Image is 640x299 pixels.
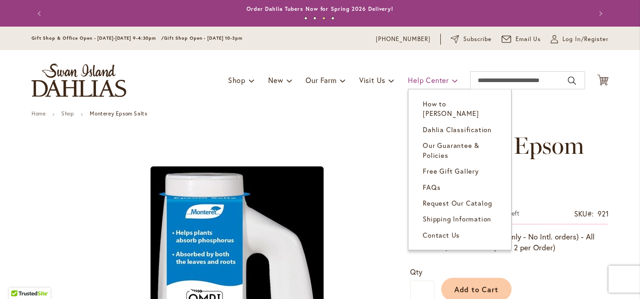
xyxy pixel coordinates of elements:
a: store logo [32,64,126,97]
span: Help Center [408,75,449,85]
span: Add to Cart [454,285,499,294]
span: Gift Shop & Office Open - [DATE]-[DATE] 9-4:30pm / [32,35,164,41]
span: Gift Shop Open - [DATE] 10-3pm [164,35,242,41]
div: 921 [598,209,608,219]
span: Email Us [516,35,541,44]
strong: Monterey Epsom Salts [90,110,147,117]
a: Shop [61,110,74,117]
button: 1 of 4 [304,17,307,20]
a: Home [32,110,46,117]
span: How to [PERSON_NAME] [423,99,479,118]
a: [PHONE_NUMBER] [376,35,430,44]
a: Subscribe [451,35,492,44]
button: 3 of 4 [322,17,325,20]
span: FAQs [423,183,440,192]
span: Request Our Catalog [423,198,492,207]
span: Free Gift Gallery [423,166,479,175]
a: Order Dahlia Tubers Now for Spring 2026 Delivery! [247,5,393,12]
button: 2 of 4 [313,17,316,20]
span: Contact Us [423,230,460,239]
span: Shipping Information [423,214,491,223]
span: Dahlia Classification [423,125,492,134]
span: Shop [228,75,246,85]
a: Email Us [502,35,541,44]
span: Our Guarantee & Policies [423,141,480,159]
span: Subscribe [463,35,492,44]
button: 4 of 4 [331,17,334,20]
span: Log In/Register [562,35,608,44]
button: Previous [32,5,50,23]
span: Visit Us [359,75,385,85]
iframe: Launch Accessibility Center [7,267,32,292]
span: Qty [410,267,422,276]
strong: SKU [574,209,594,218]
span: Our Farm [306,75,336,85]
a: Log In/Register [551,35,608,44]
span: New [268,75,283,85]
button: Next [590,5,608,23]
